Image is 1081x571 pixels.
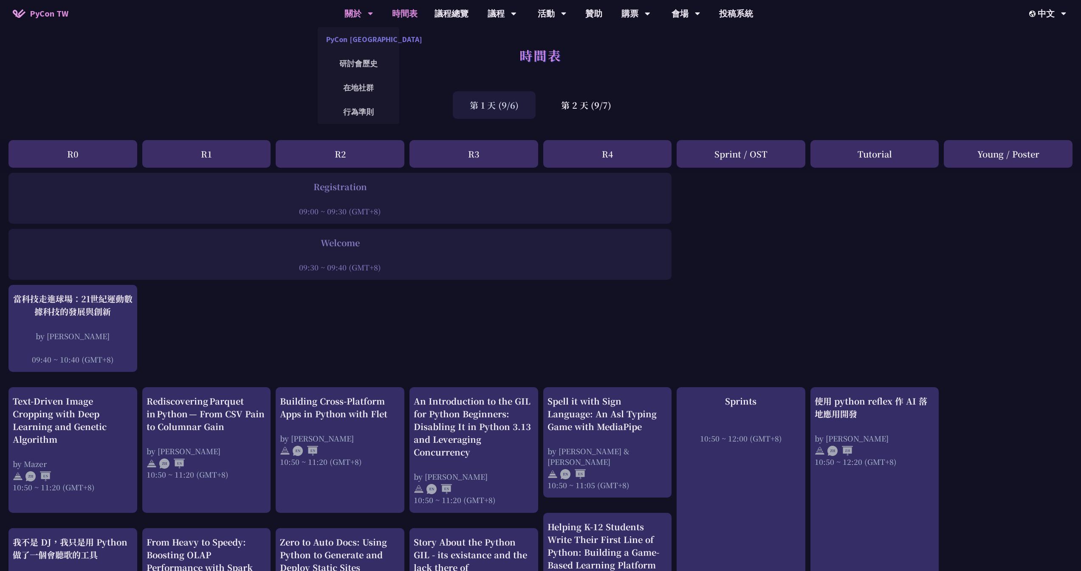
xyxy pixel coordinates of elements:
[147,446,267,456] div: by [PERSON_NAME]
[414,395,534,506] a: An Introduction to the GIL for Python Beginners: Disabling It in Python 3.13 and Leveraging Concu...
[548,480,668,490] div: 10:50 ~ 11:05 (GMT+8)
[13,293,133,318] div: 當科技走進球場：21世紀運動數據科技的發展與創新
[147,395,267,506] a: Rediscovering Parquet in Python — From CSV Pain to Columnar Gain by [PERSON_NAME] 10:50 ~ 11:20 (...
[827,446,853,456] img: ZHZH.38617ef.svg
[280,456,400,467] div: 10:50 ~ 11:20 (GMT+8)
[677,140,805,168] div: Sprint / OST
[318,102,399,122] a: 行為準則
[815,446,825,456] img: svg+xml;base64,PHN2ZyB4bWxucz0iaHR0cDovL3d3dy53My5vcmcvMjAwMC9zdmciIHdpZHRoPSIyNCIgaGVpZ2h0PSIyNC...
[4,3,77,24] a: PyCon TW
[276,140,404,168] div: R2
[810,140,939,168] div: Tutorial
[548,395,668,490] a: Spell it with Sign Language: An Asl Typing Game with MediaPipe by [PERSON_NAME] & [PERSON_NAME] 1...
[414,484,424,494] img: svg+xml;base64,PHN2ZyB4bWxucz0iaHR0cDovL3d3dy53My5vcmcvMjAwMC9zdmciIHdpZHRoPSIyNCIgaGVpZ2h0PSIyNC...
[544,91,628,119] div: 第 2 天 (9/7)
[8,140,137,168] div: R0
[13,482,133,492] div: 10:50 ~ 11:20 (GMT+8)
[159,458,185,469] img: ZHEN.371966e.svg
[13,354,133,365] div: 09:40 ~ 10:40 (GMT+8)
[147,458,157,469] img: svg+xml;base64,PHN2ZyB4bWxucz0iaHR0cDovL3d3dy53My5vcmcvMjAwMC9zdmciIHdpZHRoPSIyNCIgaGVpZ2h0PSIyNC...
[142,140,271,168] div: R1
[13,180,667,193] div: Registration
[280,395,400,506] a: Building Cross-Platform Apps in Python with Flet by [PERSON_NAME] 10:50 ~ 11:20 (GMT+8)
[280,446,290,456] img: svg+xml;base64,PHN2ZyB4bWxucz0iaHR0cDovL3d3dy53My5vcmcvMjAwMC9zdmciIHdpZHRoPSIyNCIgaGVpZ2h0PSIyNC...
[280,433,400,444] div: by [PERSON_NAME]
[293,446,318,456] img: ENEN.5a408d1.svg
[548,469,558,479] img: svg+xml;base64,PHN2ZyB4bWxucz0iaHR0cDovL3d3dy53My5vcmcvMjAwMC9zdmciIHdpZHRoPSIyNCIgaGVpZ2h0PSIyNC...
[548,446,668,467] div: by [PERSON_NAME] & [PERSON_NAME]
[815,395,935,420] div: 使用 python reflex 作 AI 落地應用開發
[13,293,133,365] a: 當科技走進球場：21世紀運動數據科技的發展與創新 by [PERSON_NAME] 09:40 ~ 10:40 (GMT+8)
[30,7,68,20] span: PyCon TW
[13,395,133,446] div: Text-Driven Image Cropping with Deep Learning and Genetic Algorithm
[13,395,133,506] a: Text-Driven Image Cropping with Deep Learning and Genetic Algorithm by Mazer 10:50 ~ 11:20 (GMT+8)
[318,78,399,98] a: 在地社群
[13,471,23,481] img: svg+xml;base64,PHN2ZyB4bWxucz0iaHR0cDovL3d3dy53My5vcmcvMjAwMC9zdmciIHdpZHRoPSIyNCIgaGVpZ2h0PSIyNC...
[453,91,536,119] div: 第 1 天 (9/6)
[944,140,1073,168] div: Young / Poster
[414,495,534,505] div: 10:50 ~ 11:20 (GMT+8)
[13,206,667,217] div: 09:00 ~ 09:30 (GMT+8)
[815,456,935,467] div: 10:50 ~ 12:20 (GMT+8)
[13,536,133,561] div: 我不是 DJ，我只是用 Python 做了一個會聽歌的工具
[13,458,133,469] div: by Mazer
[13,262,667,273] div: 09:30 ~ 09:40 (GMT+8)
[426,484,452,494] img: ENEN.5a408d1.svg
[519,42,562,68] h1: 時間表
[560,469,586,479] img: ENEN.5a408d1.svg
[13,9,25,18] img: Home icon of PyCon TW 2025
[414,395,534,458] div: An Introduction to the GIL for Python Beginners: Disabling It in Python 3.13 and Leveraging Concu...
[147,469,267,480] div: 10:50 ~ 11:20 (GMT+8)
[681,433,801,444] div: 10:50 ~ 12:00 (GMT+8)
[318,53,399,73] a: 研討會歷史
[548,395,668,433] div: Spell it with Sign Language: An Asl Typing Game with MediaPipe
[147,395,267,433] div: Rediscovering Parquet in Python — From CSV Pain to Columnar Gain
[1029,11,1038,17] img: Locale Icon
[815,433,935,444] div: by [PERSON_NAME]
[13,331,133,341] div: by [PERSON_NAME]
[25,471,51,481] img: ZHEN.371966e.svg
[543,140,672,168] div: R4
[318,29,399,49] a: PyCon [GEOGRAPHIC_DATA]
[409,140,538,168] div: R3
[681,395,801,408] div: Sprints
[414,471,534,482] div: by [PERSON_NAME]
[13,236,667,249] div: Welcome
[280,395,400,420] div: Building Cross-Platform Apps in Python with Flet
